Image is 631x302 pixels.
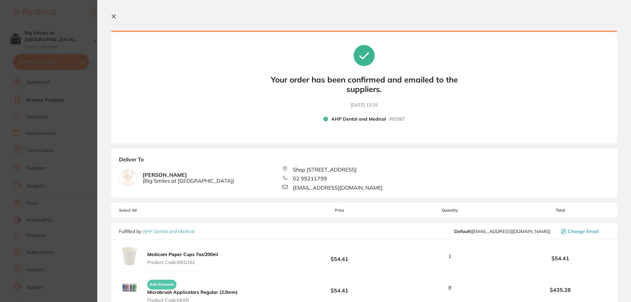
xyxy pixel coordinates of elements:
[119,245,140,267] img: OHMxN3EyOQ
[559,228,609,234] button: Change Email
[119,277,140,298] img: eGs2NDN3eQ
[291,282,388,294] b: $54.41
[291,208,388,213] span: Price
[143,178,234,184] span: ( Big Smiles at [GEOGRAPHIC_DATA] )
[143,228,194,234] a: AHP Dental and Medical
[389,208,511,213] span: Quantity
[511,208,609,213] span: Total
[511,255,609,261] b: $54.41
[568,229,599,234] span: Change Email
[119,208,185,213] span: Select All
[143,172,234,184] b: [PERSON_NAME]
[147,280,176,290] span: Bulk Discounts
[293,167,357,173] span: Shop [STREET_ADDRESS]
[293,185,383,191] span: [EMAIL_ADDRESS][DOMAIN_NAME]
[266,75,463,94] b: Your order has been confirmed and emailed to the suppliers.
[145,251,220,265] button: Medicom Paper Cups 7oz/200ml Product Code:MED162
[389,116,405,122] small: # 93367
[147,260,218,265] span: Product Code: MED162
[119,169,137,187] img: empty.jpg
[119,229,194,234] p: Fulfilled by
[454,228,471,234] b: Default
[448,285,452,290] span: 8
[291,250,388,262] b: $54.41
[511,287,609,293] b: $435.28
[147,289,238,295] b: Microbrush Applicators Regular (2.0mm)
[119,156,609,166] b: Deliver To
[331,116,386,122] b: AHP Dental and Medical
[147,251,218,257] b: Medicom Paper Cups 7oz/200ml
[454,229,550,234] span: orders@ahpdentalmedical.com.au
[448,253,452,259] span: 1
[293,175,327,181] span: 02 99211799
